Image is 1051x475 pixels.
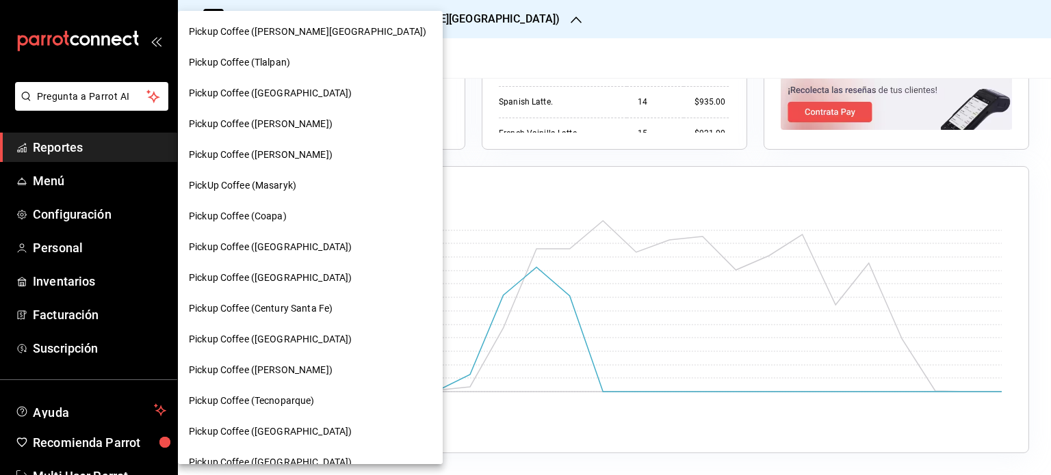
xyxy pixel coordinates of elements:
span: Pickup Coffee ([GEOGRAPHIC_DATA]) [189,240,352,254]
div: Pickup Coffee ([PERSON_NAME][GEOGRAPHIC_DATA]) [178,16,443,47]
div: Pickup Coffee ([PERSON_NAME]) [178,139,443,170]
span: Pickup Coffee ([GEOGRAPHIC_DATA]) [189,455,352,470]
div: Pickup Coffee ([GEOGRAPHIC_DATA]) [178,324,443,355]
span: Pickup Coffee ([GEOGRAPHIC_DATA]) [189,332,352,347]
span: Pickup Coffee ([PERSON_NAME]) [189,363,333,377]
div: Pickup Coffee (Coapa) [178,201,443,232]
div: Pickup Coffee ([GEOGRAPHIC_DATA]) [178,416,443,447]
span: Pickup Coffee (Coapa) [189,209,287,223]
span: Pickup Coffee (Century Santa Fe) [189,301,333,316]
span: Pickup Coffee ([PERSON_NAME][GEOGRAPHIC_DATA]) [189,25,426,39]
div: Pickup Coffee (Tecnoparque) [178,385,443,416]
div: Pickup Coffee ([PERSON_NAME]) [178,355,443,385]
span: Pickup Coffee ([GEOGRAPHIC_DATA]) [189,86,352,100]
span: Pickup Coffee (Tlalpan) [189,55,290,70]
span: PickUp Coffee (Masaryk) [189,178,296,193]
span: Pickup Coffee ([GEOGRAPHIC_DATA]) [189,424,352,439]
div: Pickup Coffee ([GEOGRAPHIC_DATA]) [178,262,443,293]
div: Pickup Coffee (Century Santa Fe) [178,293,443,324]
span: Pickup Coffee ([PERSON_NAME]) [189,117,333,131]
div: Pickup Coffee ([GEOGRAPHIC_DATA]) [178,78,443,109]
span: Pickup Coffee ([GEOGRAPHIC_DATA]) [189,271,352,285]
div: PickUp Coffee (Masaryk) [178,170,443,201]
div: Pickup Coffee (Tlalpan) [178,47,443,78]
span: Pickup Coffee (Tecnoparque) [189,394,315,408]
div: Pickup Coffee ([PERSON_NAME]) [178,109,443,139]
span: Pickup Coffee ([PERSON_NAME]) [189,148,333,162]
div: Pickup Coffee ([GEOGRAPHIC_DATA]) [178,232,443,262]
